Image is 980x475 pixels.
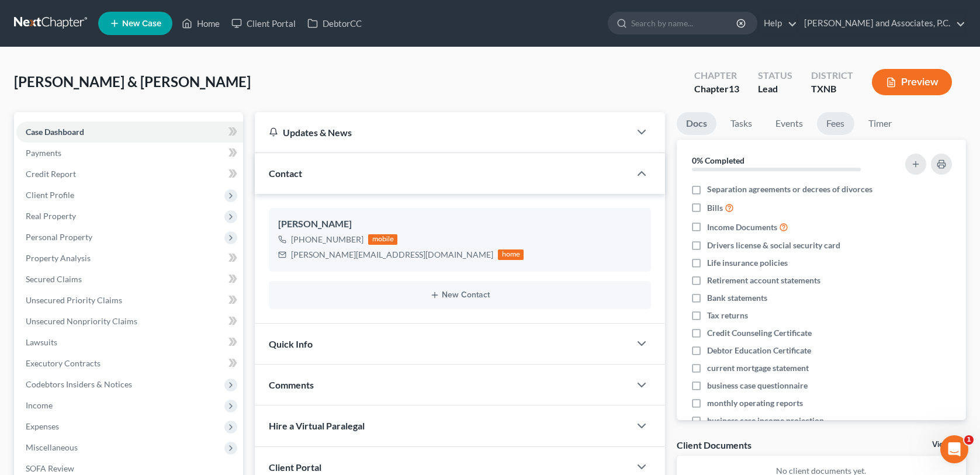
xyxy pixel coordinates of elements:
span: Unsecured Nonpriority Claims [26,316,137,326]
a: Fees [817,112,854,135]
span: Case Dashboard [26,127,84,137]
span: Retirement account statements [707,275,820,286]
a: Unsecured Nonpriority Claims [16,311,243,332]
span: Payments [26,148,61,158]
span: Drivers license & social security card [707,240,840,251]
a: Help [758,13,797,34]
a: Tasks [721,112,761,135]
a: Timer [859,112,901,135]
span: 13 [729,83,739,94]
a: [PERSON_NAME] and Associates, P.C. [798,13,965,34]
div: Client Documents [677,439,752,451]
span: Client Portal [269,462,321,473]
span: Credit Counseling Certificate [707,327,812,339]
span: current mortgage statement [707,362,809,374]
a: Lawsuits [16,332,243,353]
div: Status [758,69,792,82]
span: Secured Claims [26,274,82,284]
span: Lawsuits [26,337,57,347]
span: [PERSON_NAME] & [PERSON_NAME] [14,73,251,90]
span: Contact [269,168,302,179]
span: Real Property [26,211,76,221]
strong: 0% Completed [692,155,744,165]
div: Chapter [694,69,739,82]
a: DebtorCC [302,13,368,34]
span: Personal Property [26,232,92,242]
span: Tax returns [707,310,748,321]
span: Property Analysis [26,253,91,263]
span: Income [26,400,53,410]
span: Quick Info [269,338,313,349]
div: Chapter [694,82,739,96]
a: Events [766,112,812,135]
span: Codebtors Insiders & Notices [26,379,132,389]
div: home [498,249,524,260]
span: Income Documents [707,221,777,233]
a: Unsecured Priority Claims [16,290,243,311]
a: Payments [16,143,243,164]
span: Executory Contracts [26,358,101,368]
a: Docs [677,112,716,135]
div: [PERSON_NAME] [278,217,641,231]
span: Bills [707,202,723,214]
span: Comments [269,379,314,390]
div: mobile [368,234,397,245]
span: Credit Report [26,169,76,179]
span: Unsecured Priority Claims [26,295,122,305]
span: Client Profile [26,190,74,200]
a: Home [176,13,226,34]
span: business case questionnaire [707,380,808,391]
a: Client Portal [226,13,302,34]
button: Preview [872,69,952,95]
a: Executory Contracts [16,353,243,374]
div: Lead [758,82,792,96]
span: Life insurance policies [707,257,788,269]
iframe: Intercom live chat [940,435,968,463]
div: Updates & News [269,126,615,138]
a: View All [932,441,961,449]
a: Case Dashboard [16,122,243,143]
span: Debtor Education Certificate [707,345,811,356]
span: SOFA Review [26,463,74,473]
span: New Case [122,19,161,28]
span: 1 [964,435,974,445]
span: Separation agreements or decrees of divorces [707,183,872,195]
a: Secured Claims [16,269,243,290]
a: Property Analysis [16,248,243,269]
input: Search by name... [631,12,738,34]
span: monthly operating reports [707,397,803,409]
span: business case income projection [707,415,824,427]
span: Expenses [26,421,59,431]
div: [PHONE_NUMBER] [291,234,363,245]
div: District [811,69,853,82]
div: [PERSON_NAME][EMAIL_ADDRESS][DOMAIN_NAME] [291,249,493,261]
div: TXNB [811,82,853,96]
span: Bank statements [707,292,767,304]
span: Hire a Virtual Paralegal [269,420,365,431]
button: New Contact [278,290,641,300]
a: Credit Report [16,164,243,185]
span: Miscellaneous [26,442,78,452]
